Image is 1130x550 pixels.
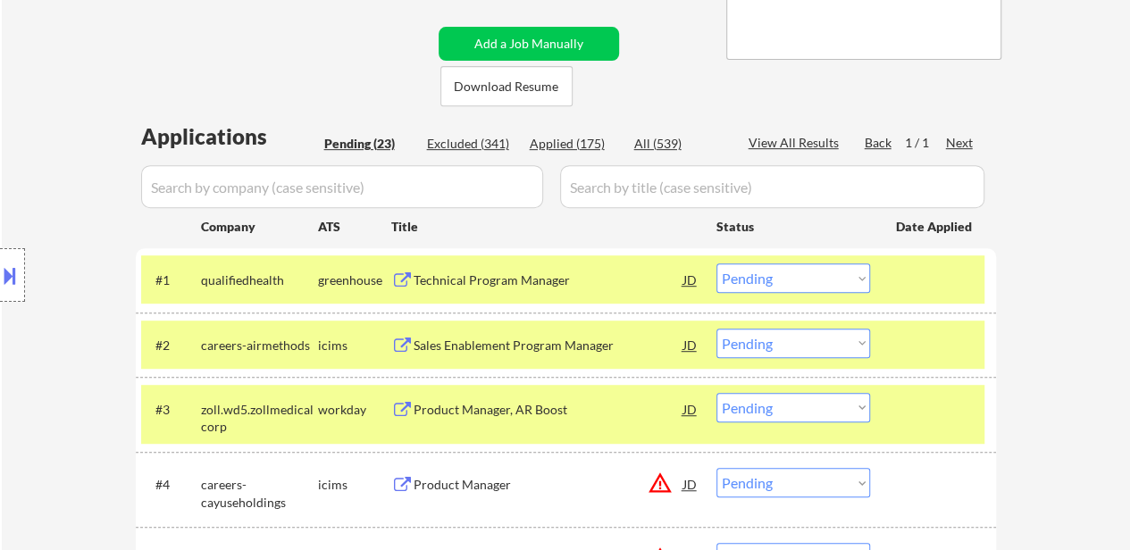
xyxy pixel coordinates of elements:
div: View All Results [749,134,844,152]
button: Add a Job Manually [439,27,619,61]
div: JD [682,468,699,500]
div: JD [682,393,699,425]
div: JD [682,329,699,361]
div: Sales Enablement Program Manager [414,337,683,354]
div: #4 [155,476,187,494]
button: warning_amber [648,471,673,496]
div: Next [946,134,975,152]
div: JD [682,263,699,296]
div: workday [318,401,391,419]
input: Search by title (case sensitive) [560,165,984,208]
div: Status [716,210,870,242]
div: ATS [318,218,391,236]
div: careers-cayuseholdings [201,476,318,511]
input: Search by company (case sensitive) [141,165,543,208]
div: Title [391,218,699,236]
div: Product Manager [414,476,683,494]
div: Applied (175) [530,135,619,153]
div: Excluded (341) [427,135,516,153]
div: Product Manager, AR Boost [414,401,683,419]
div: greenhouse [318,271,391,289]
div: All (539) [634,135,724,153]
div: Back [865,134,893,152]
button: Download Resume [440,66,573,106]
div: Pending (23) [324,135,414,153]
div: 1 / 1 [905,134,946,152]
div: icims [318,476,391,494]
div: Date Applied [896,218,975,236]
div: Technical Program Manager [414,271,683,289]
div: icims [318,337,391,354]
